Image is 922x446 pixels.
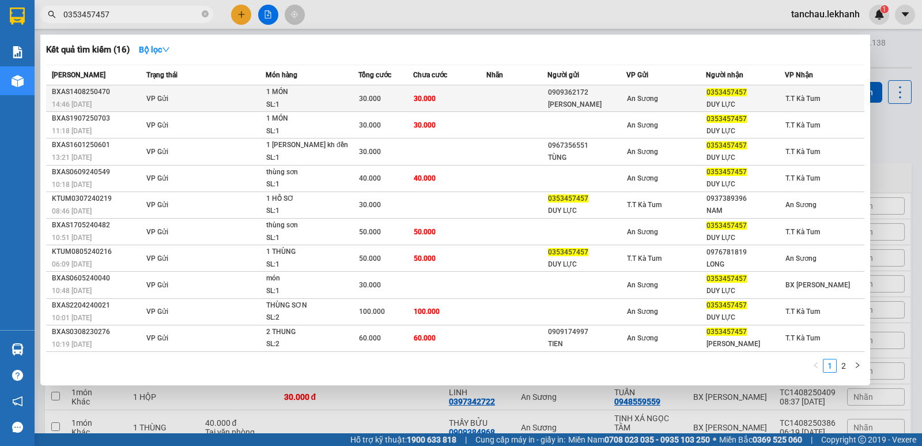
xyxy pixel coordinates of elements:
[10,8,25,25] img: logo-vxr
[414,228,436,236] span: 50.000
[414,254,436,263] span: 50.000
[52,139,143,151] div: BXAS1601250601
[548,87,626,99] div: 0909362172
[627,228,658,236] span: An Sương
[785,95,820,103] span: T.T Kà Tum
[785,201,817,209] span: An Sương
[706,152,785,164] div: DUY LỰC
[52,71,105,79] span: [PERSON_NAME]
[52,246,143,258] div: KTUM0805240216
[146,308,168,316] span: VP Gửi
[627,174,658,182] span: An Sương
[706,246,785,258] div: 0976781819
[706,88,747,96] span: 0353457457
[785,281,850,289] span: BX [PERSON_NAME]
[162,46,170,54] span: down
[548,258,626,271] div: DUY LỰC
[706,71,743,79] span: Người nhận
[785,308,820,316] span: T.T Kà Tum
[266,219,353,232] div: thùng sơn
[266,246,353,258] div: 1 THÙNG
[52,272,143,284] div: BXAS0605240040
[266,326,353,339] div: 2 THUNG
[52,86,143,98] div: BXAS1408250470
[266,272,353,285] div: món
[837,359,850,372] a: 2
[12,343,24,355] img: warehouse-icon
[359,281,381,289] span: 30.000
[52,219,143,231] div: BXAS1705240482
[359,121,381,129] span: 30.000
[627,95,658,103] span: An Sương
[12,370,23,381] span: question-circle
[359,201,381,209] span: 30.000
[823,359,836,372] a: 1
[837,359,851,373] li: 2
[146,148,168,156] span: VP Gửi
[359,228,381,236] span: 50.000
[785,148,820,156] span: T.T Kà Tum
[52,127,92,135] span: 11:18 [DATE]
[706,125,785,137] div: DUY LỰC
[548,326,626,338] div: 0909174997
[414,308,440,316] span: 100.000
[266,125,353,138] div: SL: 1
[266,86,353,99] div: 1 MÓN
[359,174,381,182] span: 40.000
[266,113,353,125] div: 1 MÓN
[706,285,785,297] div: DUY LỰC
[266,285,353,298] div: SL: 1
[52,193,143,205] div: KTUM0307240219
[706,222,747,230] span: 0353457457
[706,205,785,217] div: NAM
[547,71,579,79] span: Người gửi
[626,71,648,79] span: VP Gửi
[627,281,658,289] span: An Sương
[851,359,864,373] button: right
[52,340,92,348] span: 10:19 [DATE]
[12,46,24,58] img: solution-icon
[52,113,143,125] div: BXAS1907250703
[413,71,447,79] span: Chưa cước
[52,207,92,215] span: 08:46 [DATE]
[785,71,813,79] span: VP Nhận
[548,99,626,111] div: [PERSON_NAME]
[548,152,626,164] div: TÙNG
[359,308,385,316] span: 100.000
[627,254,662,263] span: T.T Kà Tum
[48,10,56,18] span: search
[139,45,170,54] strong: Bộ lọc
[266,338,353,351] div: SL: 2
[706,275,747,283] span: 0353457457
[266,139,353,152] div: 1 [PERSON_NAME] kh đền
[146,334,168,342] span: VP Gửi
[627,148,658,156] span: An Sương
[706,258,785,271] div: LONG
[359,254,381,263] span: 50.000
[414,121,436,129] span: 30.000
[785,121,820,129] span: T.T Kà Tum
[52,181,92,189] span: 10:18 [DATE]
[706,141,747,149] span: 0353457457
[52,166,143,178] div: BXAS0609240549
[146,228,168,236] span: VP Gửi
[785,228,820,236] span: T.T Kà Tum
[627,201,662,209] span: T.T Kà Tum
[854,362,861,369] span: right
[146,174,168,182] span: VP Gửi
[851,359,864,373] li: Next Page
[266,152,353,164] div: SL: 1
[548,338,626,350] div: TIEN
[358,71,391,79] span: Tổng cước
[706,301,747,309] span: 0353457457
[146,95,168,103] span: VP Gửi
[414,174,436,182] span: 40.000
[130,40,179,59] button: Bộ lọcdown
[414,95,436,103] span: 30.000
[359,334,381,342] span: 60.000
[12,422,23,433] span: message
[706,99,785,111] div: DUY LỰC
[627,121,658,129] span: An Sương
[202,9,209,20] span: close-circle
[266,71,297,79] span: Món hàng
